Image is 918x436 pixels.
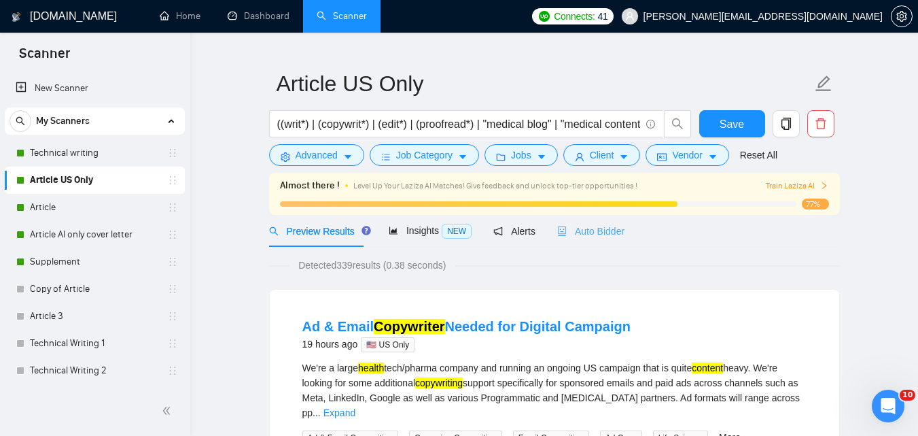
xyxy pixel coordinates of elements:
[167,284,178,295] span: holder
[343,152,353,162] span: caret-down
[358,363,384,373] mark: health
[766,180,828,192] button: Train Laziza AI
[317,10,367,22] a: searchScanner
[269,226,367,237] span: Preview Results
[740,148,777,163] a: Reset All
[598,9,608,24] span: 41
[773,110,800,137] button: copy
[381,152,391,162] span: bars
[389,226,398,235] span: area-chart
[361,337,414,352] span: 🇺🇸 US Only
[167,365,178,376] span: holder
[808,118,834,130] span: delete
[5,75,185,102] li: New Scanner
[458,152,467,162] span: caret-down
[30,167,159,194] a: Article US Only
[815,75,832,93] span: edit
[807,110,834,137] button: delete
[891,5,913,27] button: setting
[370,144,479,166] button: barsJob Categorycaret-down
[277,67,812,101] input: Scanner name...
[539,11,550,22] img: upwork-logo.png
[167,256,178,267] span: holder
[160,10,200,22] a: homeHome
[30,275,159,303] a: Copy of Article
[557,226,624,237] span: Auto Bidder
[575,152,584,162] span: user
[30,303,159,330] a: Article 3
[619,152,629,162] span: caret-down
[720,116,744,133] span: Save
[554,9,595,24] span: Connects:
[672,148,702,163] span: Vendor
[699,110,765,137] button: Save
[8,44,81,72] span: Scanner
[281,152,290,162] span: setting
[708,152,718,162] span: caret-down
[511,148,531,163] span: Jobs
[625,12,635,21] span: user
[664,110,691,137] button: search
[36,107,90,135] span: My Scanners
[646,120,655,129] span: info-circle
[16,75,174,102] a: New Scanner
[692,363,723,373] mark: content
[396,148,453,163] span: Job Category
[296,148,338,163] span: Advanced
[872,390,904,422] iframe: Intercom live chat
[12,6,21,28] img: logo
[537,152,546,162] span: caret-down
[10,116,31,126] span: search
[665,118,690,130] span: search
[360,224,372,237] div: Tooltip anchor
[891,11,913,22] a: setting
[30,194,159,221] a: Article
[167,229,178,240] span: holder
[228,10,289,22] a: dashboardDashboard
[415,378,463,388] mark: copywriting
[167,148,178,158] span: holder
[496,152,506,162] span: folder
[167,311,178,322] span: holder
[302,319,631,334] a: Ad & EmailCopywriterNeeded for Digital Campaign
[162,404,175,418] span: double-left
[353,181,637,190] span: Level Up Your Laziza AI Matches! Give feedback and unlock top-tier opportunities !
[646,144,728,166] button: idcardVendorcaret-down
[374,319,444,334] mark: Copywriter
[167,202,178,213] span: holder
[442,224,472,239] span: NEW
[313,407,321,418] span: ...
[773,118,799,130] span: copy
[280,178,340,193] span: Almost there !
[590,148,614,163] span: Client
[802,199,829,209] span: 77%
[10,110,31,132] button: search
[30,139,159,167] a: Technical writing
[302,360,807,420] div: We're a large tech/pharma company and running an ongoing US campaign that is quite heavy. We're l...
[323,407,355,418] a: Expand
[167,338,178,349] span: holder
[167,175,178,186] span: holder
[30,384,159,412] a: Technical Writing 3
[269,227,279,236] span: search
[563,144,641,166] button: userClientcaret-down
[30,330,159,357] a: Technical Writing 1
[657,152,667,162] span: idcard
[269,144,364,166] button: settingAdvancedcaret-down
[493,227,503,236] span: notification
[30,357,159,384] a: Technical Writing 2
[5,107,185,412] li: My Scanners
[302,336,631,352] div: 19 hours ago
[484,144,558,166] button: folderJobscaret-down
[289,258,455,273] span: Detected 339 results (0.38 seconds)
[389,225,472,236] span: Insights
[557,227,567,236] span: robot
[277,116,640,133] input: Search Freelance Jobs...
[30,248,159,275] a: Supplement
[891,11,912,22] span: setting
[900,390,915,401] span: 10
[820,182,828,190] span: right
[493,226,535,237] span: Alerts
[30,221,159,248] a: Article AI only cover letter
